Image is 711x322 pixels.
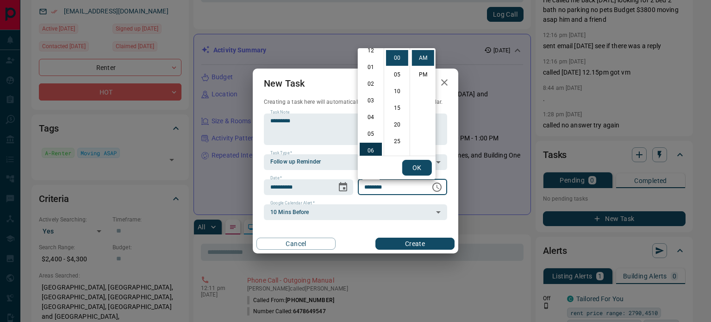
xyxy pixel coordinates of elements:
[428,178,446,196] button: Choose time, selected time is 6:00 AM
[364,175,376,181] label: Time
[386,117,408,133] li: 20 minutes
[334,178,352,196] button: Choose date, selected date is Sep 25, 2025
[264,204,447,220] div: 10 Mins Before
[386,133,408,149] li: 25 minutes
[375,238,455,250] button: Create
[386,150,408,166] li: 30 minutes
[386,100,408,116] li: 15 minutes
[360,76,382,92] li: 2 hours
[386,50,408,66] li: 0 minutes
[270,200,315,206] label: Google Calendar Alert
[360,59,382,75] li: 1 hours
[412,50,434,66] li: AM
[270,109,289,115] label: Task Note
[360,143,382,158] li: 6 hours
[264,154,447,170] div: Follow up Reminder
[360,93,382,108] li: 3 hours
[264,98,447,106] p: Creating a task here will automatically add it to your Google Calendar.
[412,67,434,82] li: PM
[410,48,436,156] ul: Select meridiem
[386,67,408,82] li: 5 minutes
[386,83,408,99] li: 10 minutes
[360,43,382,58] li: 12 hours
[270,150,292,156] label: Task Type
[402,160,432,176] button: OK
[256,238,336,250] button: Cancel
[253,69,316,98] h2: New Task
[360,109,382,125] li: 4 hours
[384,48,410,156] ul: Select minutes
[358,48,384,156] ul: Select hours
[270,175,282,181] label: Date
[360,126,382,142] li: 5 hours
